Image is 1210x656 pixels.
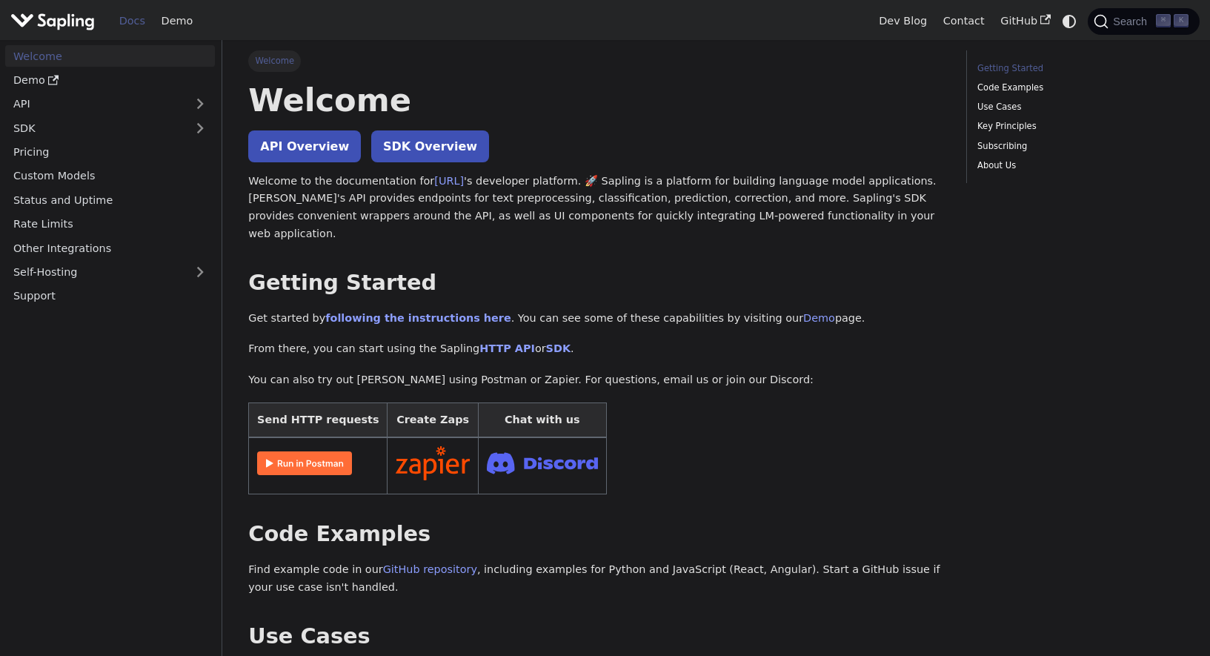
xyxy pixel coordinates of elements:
a: Welcome [5,45,215,67]
nav: Breadcrumbs [248,50,945,71]
th: Send HTTP requests [249,402,388,437]
th: Chat with us [478,402,606,437]
a: Getting Started [977,62,1178,76]
a: Dev Blog [871,10,934,33]
a: Demo [803,312,835,324]
a: Code Examples [977,81,1178,95]
h1: Welcome [248,80,945,120]
a: SDK [5,117,185,139]
p: Get started by . You can see some of these capabilities by visiting our page. [248,310,945,328]
a: Custom Models [5,165,215,187]
a: About Us [977,159,1178,173]
a: API [5,93,185,115]
a: Support [5,285,215,307]
a: [URL] [434,175,464,187]
a: Use Cases [977,100,1178,114]
kbd: ⌘ [1156,14,1171,27]
th: Create Zaps [388,402,479,437]
img: Join Discord [487,448,598,478]
p: From there, you can start using the Sapling or . [248,340,945,358]
a: Demo [153,10,201,33]
a: Status and Uptime [5,189,215,211]
button: Switch between dark and light mode (currently system mode) [1059,10,1080,32]
a: GitHub repository [383,563,477,575]
a: API Overview [248,130,361,162]
a: following the instructions here [325,312,511,324]
span: Search [1108,16,1156,27]
h2: Getting Started [248,270,945,296]
a: Docs [111,10,153,33]
button: Search (Command+K) [1088,8,1199,35]
a: Other Integrations [5,237,215,259]
img: Run in Postman [257,451,352,475]
h2: Use Cases [248,623,945,650]
a: GitHub [992,10,1058,33]
img: Sapling.ai [10,10,95,32]
a: Self-Hosting [5,262,215,283]
a: Key Principles [977,119,1178,133]
button: Expand sidebar category 'API' [185,93,215,115]
kbd: K [1174,14,1189,27]
img: Connect in Zapier [396,446,470,480]
a: SDK Overview [371,130,489,162]
a: HTTP API [479,342,535,354]
a: Demo [5,70,215,91]
span: Welcome [248,50,301,71]
h2: Code Examples [248,521,945,548]
a: Contact [935,10,993,33]
a: Sapling.ai [10,10,100,32]
a: Rate Limits [5,213,215,235]
a: SDK [546,342,571,354]
p: You can also try out [PERSON_NAME] using Postman or Zapier. For questions, email us or join our D... [248,371,945,389]
a: Subscribing [977,139,1178,153]
a: Pricing [5,142,215,163]
p: Find example code in our , including examples for Python and JavaScript (React, Angular). Start a... [248,561,945,597]
p: Welcome to the documentation for 's developer platform. 🚀 Sapling is a platform for building lang... [248,173,945,243]
button: Expand sidebar category 'SDK' [185,117,215,139]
